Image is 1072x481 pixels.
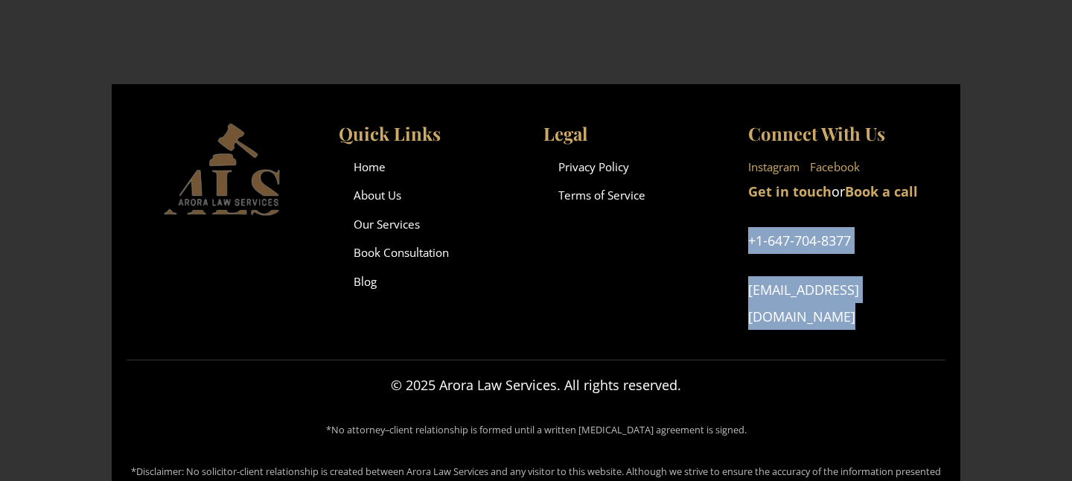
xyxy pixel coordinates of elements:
a: Get in touch [748,182,832,200]
a: Our Services [354,217,420,232]
a: Blog [354,274,377,289]
a: Book a call [845,182,918,200]
a: Home [354,159,386,174]
a: [EMAIL_ADDRESS][DOMAIN_NAME] [748,281,859,325]
a: Terms of Service [558,188,645,203]
a: Instagram [748,156,800,178]
img: Arora Law Services [134,121,324,217]
a: Facebook [810,156,860,178]
h3: Connect With Us [748,121,938,147]
p: © 2025 Arora Law Services. All rights reserved. [127,372,945,398]
p: or [748,178,938,205]
p: +1‑647‑704‑8377 [748,227,938,254]
h3: Legal [543,121,733,147]
a: About Us [354,188,401,203]
p: *No attorney–client relationship is formed until a written [MEDICAL_DATA] agreement is signed. [127,421,945,440]
a: Book Consultation [354,245,449,260]
a: Privacy Policy [558,159,629,174]
h3: Quick Links [339,121,529,147]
